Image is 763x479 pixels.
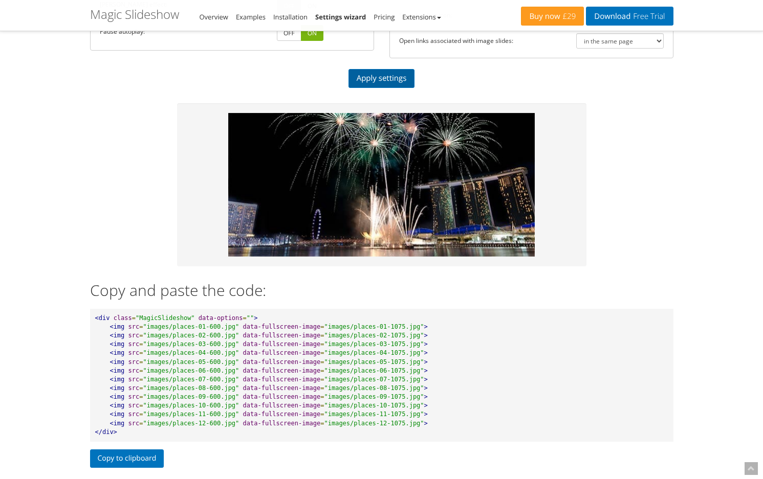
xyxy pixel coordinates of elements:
[110,376,124,383] span: <img
[139,393,143,400] span: =
[243,410,321,418] span: data-fullscreen-image
[324,384,424,392] span: "images/places-08-1075.jpg"
[324,358,424,366] span: "images/places-05-1075.jpg"
[243,393,321,400] span: data-fullscreen-image
[199,314,243,322] span: data-options
[95,314,110,322] span: <div
[254,314,257,322] span: >
[320,420,324,427] span: =
[320,367,324,374] span: =
[247,314,254,322] span: ""
[143,384,239,392] span: "images/places-08-600.jpg"
[243,420,321,427] span: data-fullscreen-image
[143,393,239,400] span: "images/places-09-600.jpg"
[424,393,428,400] span: >
[320,402,324,409] span: =
[374,12,395,21] a: Pricing
[424,410,428,418] span: >
[139,332,143,339] span: =
[139,420,143,427] span: =
[128,376,140,383] span: src
[324,410,424,418] span: "images/places-11-1075.jpg"
[128,420,140,427] span: src
[301,25,323,41] a: ON
[139,367,143,374] span: =
[243,384,321,392] span: data-fullscreen-image
[110,384,124,392] span: <img
[128,410,140,418] span: src
[143,367,239,374] span: "images/places-06-600.jpg"
[424,376,428,383] span: >
[243,340,321,348] span: data-fullscreen-image
[320,358,324,366] span: =
[90,282,673,299] h2: Copy and paste the code:
[139,358,143,366] span: =
[243,323,321,330] span: data-fullscreen-image
[110,323,124,330] span: <img
[424,332,428,339] span: >
[324,349,424,356] span: "images/places-04-1075.jpg"
[128,323,140,330] span: src
[143,358,239,366] span: "images/places-05-600.jpg"
[243,376,321,383] span: data-fullscreen-image
[424,349,428,356] span: >
[128,340,140,348] span: src
[110,340,124,348] span: <img
[143,376,239,383] span: "images/places-07-600.jpg"
[128,384,140,392] span: src
[90,8,179,21] h1: Magic Slideshow
[630,12,665,20] span: Free Trial
[320,340,324,348] span: =
[136,314,195,322] span: "MagicSlideshow"
[90,449,164,468] button: Copy to clipboard
[424,358,428,366] span: >
[395,29,572,53] td: Open links associated with image slides:
[110,393,124,400] span: <img
[139,384,143,392] span: =
[243,367,321,374] span: data-fullscreen-image
[348,69,415,88] a: Apply settings
[228,113,535,257] img: Magic Slideshow - Settings Wizard
[143,349,239,356] span: "images/places-04-600.jpg"
[521,7,584,26] a: Buy now£29
[110,358,124,366] span: <img
[139,410,143,418] span: =
[324,402,424,409] span: "images/places-10-1075.jpg"
[324,367,424,374] span: "images/places-06-1075.jpg"
[143,410,239,418] span: "images/places-11-600.jpg"
[424,402,428,409] span: >
[320,332,324,339] span: =
[560,12,576,20] span: £29
[110,420,124,427] span: <img
[320,384,324,392] span: =
[110,367,124,374] span: <img
[236,12,266,21] a: Examples
[402,12,441,21] a: Extensions
[110,410,124,418] span: <img
[243,314,247,322] span: =
[324,340,424,348] span: "images/places-03-1075.jpg"
[143,340,239,348] span: "images/places-03-600.jpg"
[424,323,428,330] span: >
[128,349,140,356] span: src
[273,12,308,21] a: Installation
[320,323,324,330] span: =
[424,384,428,392] span: >
[143,323,239,330] span: "images/places-01-600.jpg"
[128,402,140,409] span: src
[315,12,366,21] a: Settings wizard
[320,393,324,400] span: =
[139,402,143,409] span: =
[128,358,140,366] span: src
[110,349,124,356] span: <img
[324,376,424,383] span: "images/places-07-1075.jpg"
[324,332,424,339] span: "images/places-02-1075.jpg"
[143,332,239,339] span: "images/places-02-600.jpg"
[586,7,673,26] a: DownloadFree Trial
[320,410,324,418] span: =
[114,314,132,322] span: class
[128,332,140,339] span: src
[424,340,428,348] span: >
[139,349,143,356] span: =
[110,332,124,339] span: <img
